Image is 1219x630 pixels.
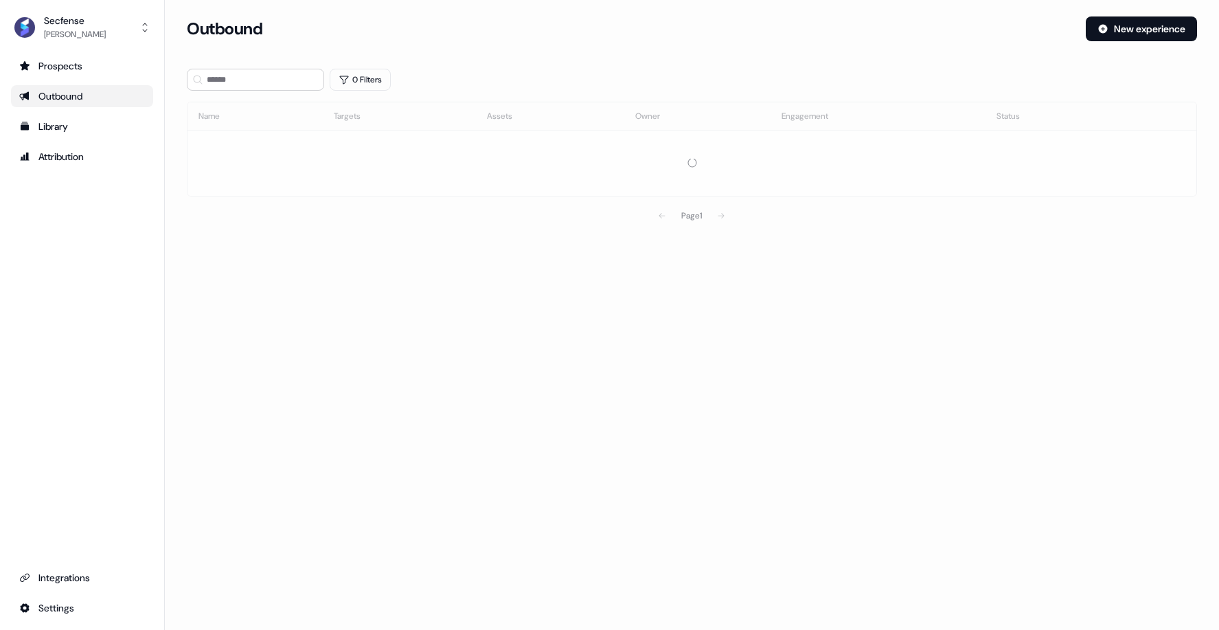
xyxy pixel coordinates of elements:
button: Secfense[PERSON_NAME] [11,11,153,44]
div: [PERSON_NAME] [44,27,106,41]
a: Go to integrations [11,597,153,619]
div: Settings [19,601,145,615]
a: Go to integrations [11,567,153,589]
div: Prospects [19,59,145,73]
div: Outbound [19,89,145,103]
h3: Outbound [187,19,262,39]
div: Integrations [19,571,145,585]
div: Secfense [44,14,106,27]
a: Go to attribution [11,146,153,168]
div: Library [19,120,145,133]
div: Attribution [19,150,145,164]
a: Go to prospects [11,55,153,77]
button: New experience [1086,16,1197,41]
a: Go to templates [11,115,153,137]
button: 0 Filters [330,69,391,91]
a: Go to outbound experience [11,85,153,107]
